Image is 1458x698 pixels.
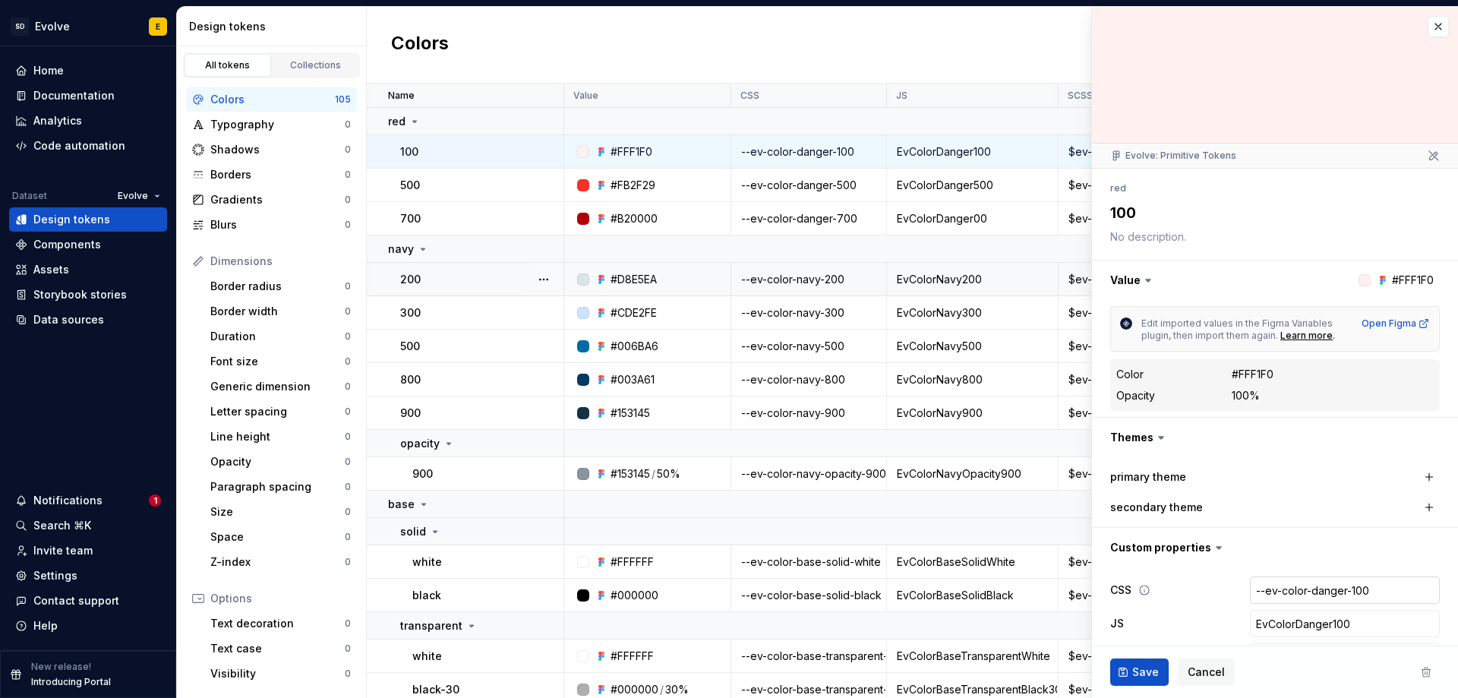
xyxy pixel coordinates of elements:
a: Opacity0 [204,450,357,474]
div: EvColorNavy900 [888,406,1057,421]
label: primary theme [1110,469,1186,485]
div: Dataset [12,190,47,202]
a: Space0 [204,525,357,549]
div: Assets [33,262,69,277]
div: $ev-color-navy-800 [1059,372,1254,387]
div: Design tokens [33,212,110,227]
span: Edit imported values in the Figma Variables plugin, then import them again. [1141,317,1335,341]
div: --ev-color-navy-200 [732,272,885,287]
a: Shadows0 [186,137,357,162]
div: 30% [665,682,689,697]
div: Shadows [210,142,345,157]
div: Generic dimension [210,379,345,394]
div: 0 [345,481,351,493]
textarea: 100 [1107,199,1437,226]
div: EvColorNavy500 [888,339,1057,354]
div: $ev-color-danger-700 [1059,211,1254,226]
div: --ev-color-base-solid-white [732,554,885,570]
div: Collections [278,59,354,71]
span: Evolve [118,190,148,202]
a: Borders0 [186,163,357,187]
a: Generic dimension0 [204,374,357,399]
div: --ev-color-base-solid-black [732,588,885,603]
p: 900 [400,406,421,421]
div: $ev-color-base-transparent-white [1059,649,1254,664]
button: Notifications1 [9,488,167,513]
div: EvColorDanger00 [888,211,1057,226]
div: Opacity [210,454,345,469]
div: 0 [345,456,351,468]
div: 0 [345,169,351,181]
div: Dimensions [210,254,351,269]
a: Text case0 [204,636,357,661]
div: 0 [345,617,351,630]
div: Open Figma [1362,317,1430,330]
div: Home [33,63,64,78]
div: Data sources [33,312,104,327]
span: Cancel [1188,665,1225,680]
div: --ev-color-navy-300 [732,305,885,321]
div: --ev-color-navy-opacity-900 [732,466,885,482]
div: Evolve [35,19,70,34]
div: Text decoration [210,616,345,631]
div: 0 [345,431,351,443]
a: Colors105 [186,87,357,112]
div: --ev-color-danger-100 [732,144,885,159]
div: #FFF1F0 [1232,367,1273,382]
p: Value [573,90,598,102]
a: Settings [9,564,167,588]
div: Font size [210,354,345,369]
div: EvColorBaseSolidBlack [888,588,1057,603]
span: . [1333,330,1335,341]
div: EvColorDanger500 [888,178,1057,193]
div: 0 [345,531,351,543]
p: 100 [400,144,418,159]
a: Design tokens [9,207,167,232]
div: $ev-color-base-solid-white [1059,554,1254,570]
div: $ev-color-base-transparent-black-30 [1059,682,1254,697]
div: 0 [345,556,351,568]
div: --ev-color-navy-900 [732,406,885,421]
div: $ev-color-navy-900 [1059,406,1254,421]
div: Opacity [1116,388,1155,403]
div: $ev-color-danger-500 [1059,178,1254,193]
a: Components [9,232,167,257]
div: #000000 [611,588,658,603]
div: --ev-color-navy-800 [732,372,885,387]
div: EvColorBaseSolidWhite [888,554,1057,570]
div: --ev-color-danger-700 [732,211,885,226]
div: Line height [210,429,345,444]
div: #006BA6 [611,339,658,354]
div: Options [210,591,351,606]
a: Font size0 [204,349,357,374]
p: black-30 [412,682,459,697]
div: Storybook stories [33,287,127,302]
div: #CDE2FE [611,305,657,321]
a: Learn more [1280,330,1333,342]
div: #000000 [611,682,658,697]
input: Empty [1250,576,1440,604]
div: 0 [345,144,351,156]
p: 900 [412,466,433,482]
div: Notifications [33,493,103,508]
span: 1 [149,494,161,507]
div: #153145 [611,406,650,421]
div: $ev-color-danger-100 [1059,144,1254,159]
div: Border width [210,304,345,319]
div: --ev-color-navy-500 [732,339,885,354]
a: Home [9,58,167,83]
div: / [660,682,664,697]
p: SCSS [1068,90,1093,102]
div: $ev-color-base-solid-black [1059,588,1254,603]
div: 50% [657,466,680,482]
div: EvColorBaseTransparentBlack30 [888,682,1057,697]
div: Design tokens [189,19,360,34]
div: #FFFFFF [611,554,654,570]
a: Blurs0 [186,213,357,237]
div: EvColorNavy200 [888,272,1057,287]
div: --ev-color-base-transparent-black-30 [732,682,885,697]
div: Evolve: Primitive Tokens [1110,150,1236,162]
div: SD [11,17,29,36]
button: Help [9,614,167,638]
div: Borders [210,167,345,182]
